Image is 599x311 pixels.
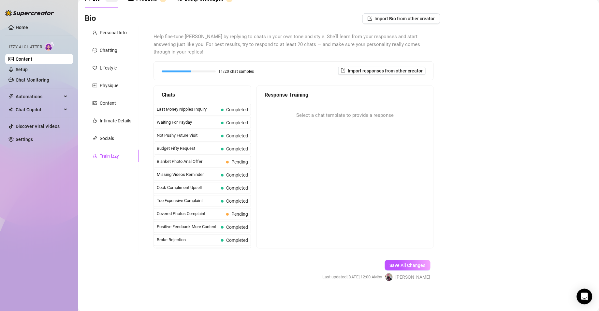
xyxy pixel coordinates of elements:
[157,171,218,178] span: Missing Videos Reminder
[100,152,119,160] div: Train Izzy
[85,13,96,24] h3: Bio
[157,237,218,243] span: Broke Rejection
[100,117,131,124] div: Intimate Details
[385,260,431,271] button: Save All Changes
[16,91,62,102] span: Automations
[16,56,32,62] a: Content
[390,263,426,268] span: Save All Changes
[5,10,54,16] img: logo-BBDzfeDw.svg
[157,210,224,217] span: Covered Photos Complaint
[348,68,423,73] span: Import responses from other creator
[385,273,393,281] img: Britney Black
[100,64,117,71] div: Lifestyle
[93,66,97,70] span: heart
[93,83,97,88] span: idcard
[153,33,434,56] span: Help fine-tune [PERSON_NAME] by replying to chats in your own tone and style. She’ll learn from y...
[157,106,218,113] span: Last Money Nipples Inquiry
[338,67,426,75] button: Import responses from other creator
[16,25,28,30] a: Home
[9,44,42,50] span: Izzy AI Chatter
[8,107,13,112] img: Chat Copilot
[265,91,426,99] div: Response Training
[226,120,248,125] span: Completed
[226,172,248,178] span: Completed
[93,118,97,123] span: fire
[157,197,218,204] span: Too Expensive Complaint
[157,224,218,230] span: Positive Feedback More Content
[16,104,62,115] span: Chat Copilot
[162,91,175,99] span: Chats
[323,274,382,280] span: Last updated: [DATE] 12:00 AM by
[226,198,248,204] span: Completed
[157,184,218,191] span: Cock Compliment Upsell
[226,225,248,230] span: Completed
[8,94,14,99] span: thunderbolt
[296,112,394,119] span: Select a chat template to provide a response
[16,137,33,142] a: Settings
[16,124,60,129] a: Discover Viral Videos
[226,146,248,151] span: Completed
[218,70,254,73] span: 11/20 chat samples
[93,101,97,105] span: picture
[157,158,224,165] span: Blanket Photo Anal Offer
[226,185,248,191] span: Completed
[368,16,372,21] span: import
[226,133,248,138] span: Completed
[341,68,345,73] span: import
[375,16,435,21] span: Import Bio from other creator
[45,41,55,51] img: AI Chatter
[226,107,248,112] span: Completed
[157,132,218,139] span: Not Pushy Future Visit
[100,47,117,54] div: Chatting
[16,67,28,72] a: Setup
[93,48,97,53] span: message
[93,30,97,35] span: user
[100,135,114,142] div: Socials
[93,136,97,141] span: link
[93,154,97,158] span: experiment
[231,159,248,164] span: Pending
[16,77,49,83] a: Chat Monitoring
[226,238,248,243] span: Completed
[100,29,127,36] div: Personal Info
[396,273,431,281] span: [PERSON_NAME]
[157,119,218,126] span: Waiting For Payday
[100,100,116,107] div: Content
[362,13,440,24] button: Import Bio from other creator
[157,145,218,152] span: Budget Fifty Request
[100,82,118,89] div: Physique
[577,289,592,304] div: Open Intercom Messenger
[231,211,248,217] span: Pending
